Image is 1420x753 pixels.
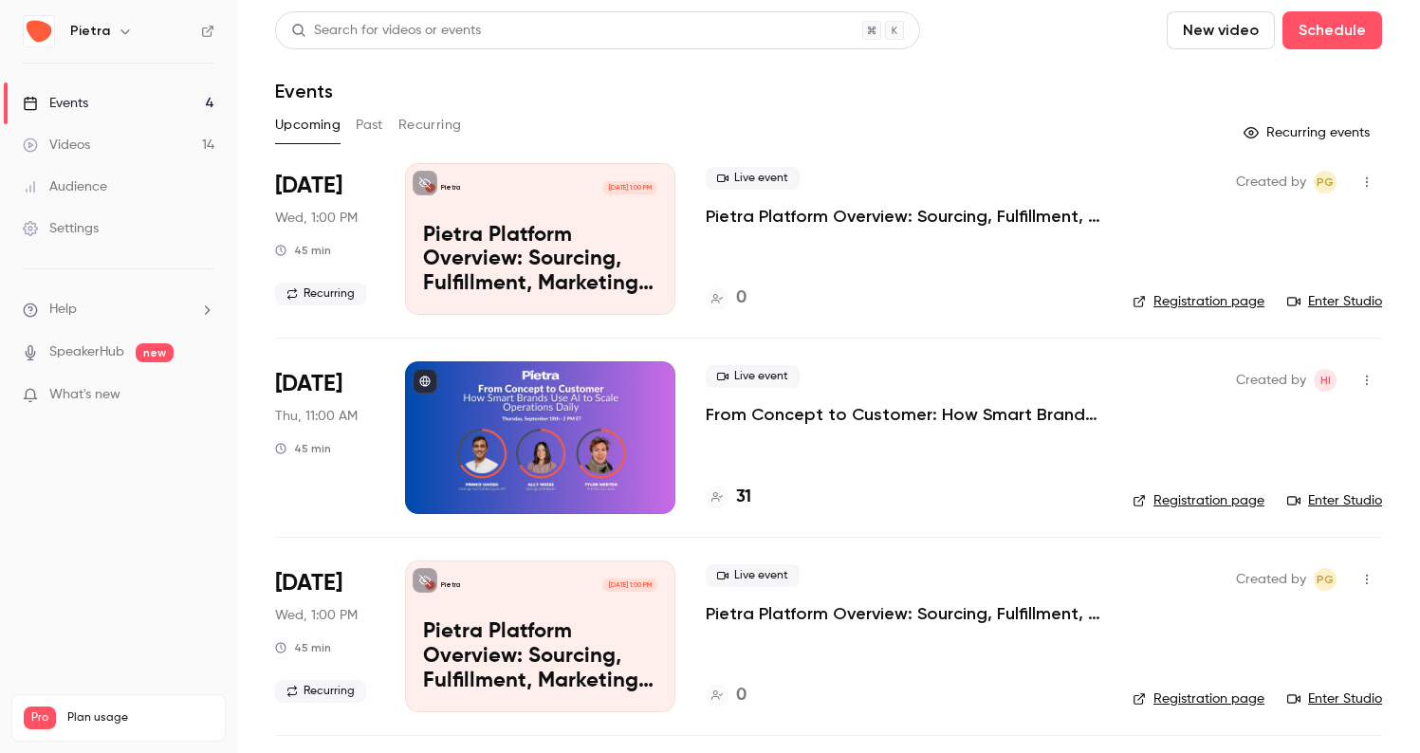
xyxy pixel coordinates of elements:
span: Live event [706,564,800,587]
a: From Concept to Customer: How Smart Brands Use AI to Scale Operations Daily [706,403,1102,426]
button: Recurring [398,110,462,140]
div: 45 min [275,640,331,655]
p: Pietra [441,183,460,193]
span: Thu, 11:00 AM [275,407,358,426]
span: Help [49,300,77,320]
div: 45 min [275,441,331,456]
div: Audience [23,177,107,196]
span: HI [1320,369,1331,392]
span: Recurring [275,283,366,305]
span: Created by [1236,369,1306,392]
div: Events [23,94,88,113]
h4: 31 [736,485,751,510]
span: [DATE] [275,568,342,598]
span: PG [1317,568,1334,591]
span: Hasan Iqbal [1314,369,1337,392]
h4: 0 [736,285,747,311]
a: Enter Studio [1287,292,1382,311]
div: Sep 24 Wed, 4:00 PM (America/New York) [275,560,375,712]
a: Pietra Platform Overview: Sourcing, Fulfillment, Marketing, and AI for Modern BrandsPietra[DATE] ... [405,560,675,712]
a: 0 [706,683,747,708]
span: Live event [706,365,800,388]
span: Plan usage [67,710,213,725]
img: Pietra [24,16,54,46]
p: Pietra [441,580,460,590]
span: [DATE] 1:00 PM [602,579,656,592]
span: Created by [1236,171,1306,193]
span: Pro [24,707,56,729]
a: Pietra Platform Overview: Sourcing, Fulfillment, Marketing, and AI for Modern BrandsPietra[DATE] ... [405,163,675,315]
span: Recurring [275,680,366,703]
span: Pete Gilligan [1314,568,1337,591]
button: New video [1167,11,1275,49]
span: Wed, 1:00 PM [275,209,358,228]
iframe: Noticeable Trigger [192,387,214,404]
span: [DATE] [275,369,342,399]
a: Registration page [1133,689,1264,708]
div: Settings [23,219,99,238]
a: 0 [706,285,747,311]
span: Pete Gilligan [1314,171,1337,193]
a: SpeakerHub [49,342,124,362]
span: [DATE] [275,171,342,201]
h1: Events [275,80,333,102]
span: [DATE] 1:00 PM [602,181,656,194]
a: Registration page [1133,491,1264,510]
span: PG [1317,171,1334,193]
a: 31 [706,485,751,510]
p: Pietra Platform Overview: Sourcing, Fulfillment, Marketing, and AI for Modern Brands [423,224,657,297]
a: Enter Studio [1287,491,1382,510]
div: Videos [23,136,90,155]
a: Enter Studio [1287,689,1382,708]
li: help-dropdown-opener [23,300,214,320]
span: What's new [49,385,120,405]
a: Registration page [1133,292,1264,311]
h6: Pietra [70,22,110,41]
span: Wed, 1:00 PM [275,606,358,625]
button: Schedule [1282,11,1382,49]
h4: 0 [736,683,747,708]
p: Pietra Platform Overview: Sourcing, Fulfillment, Marketing, and AI for Modern Brands [423,620,657,693]
span: Created by [1236,568,1306,591]
span: Live event [706,167,800,190]
div: Sep 18 Thu, 2:00 PM (America/New York) [275,361,375,513]
button: Upcoming [275,110,341,140]
div: Sep 17 Wed, 4:00 PM (America/New York) [275,163,375,315]
a: Pietra Platform Overview: Sourcing, Fulfillment, Marketing, and AI for Modern Brands [706,205,1102,228]
span: new [136,343,174,362]
button: Past [356,110,383,140]
div: Search for videos or events [291,21,481,41]
div: 45 min [275,243,331,258]
button: Recurring events [1235,118,1382,148]
a: Pietra Platform Overview: Sourcing, Fulfillment, Marketing, and AI for Modern Brands [706,602,1102,625]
